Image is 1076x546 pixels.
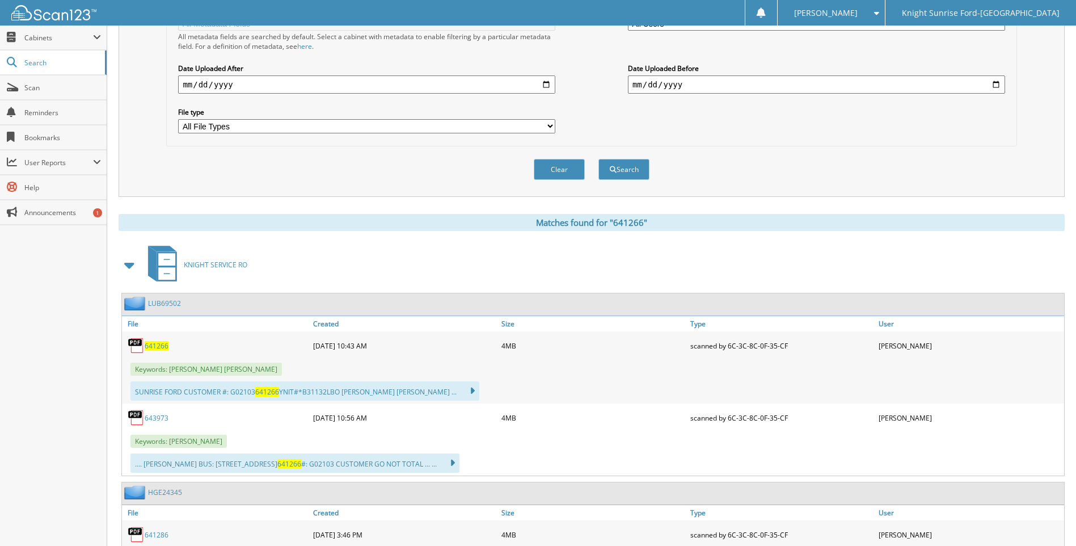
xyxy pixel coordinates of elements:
a: Type [687,505,876,520]
button: Search [598,159,649,180]
div: scanned by 6C-3C-8C-0F-35-CF [687,334,876,357]
label: Date Uploaded Before [628,64,1005,73]
input: end [628,75,1005,94]
img: folder2.png [124,296,148,310]
span: KNIGHT SERVICE RO [184,260,247,270]
div: scanned by 6C-3C-8C-0F-35-CF [687,523,876,546]
span: Bookmarks [24,133,101,142]
img: PDF.png [128,337,145,354]
span: Keywords: [PERSON_NAME] [130,435,227,448]
div: [PERSON_NAME] [876,523,1064,546]
span: Reminders [24,108,101,117]
span: Help [24,183,101,192]
a: User [876,316,1064,331]
span: Search [24,58,99,68]
div: scanned by 6C-3C-8C-0F-35-CF [687,406,876,429]
div: 1 [93,208,102,217]
div: [DATE] 10:56 AM [310,406,499,429]
div: [PERSON_NAME] [876,334,1064,357]
a: KNIGHT SERVICE RO [141,242,247,287]
div: Matches found for "641266" [119,214,1065,231]
a: 643973 [145,413,168,423]
a: Type [687,316,876,331]
a: File [122,316,310,331]
div: [DATE] 10:43 AM [310,334,499,357]
a: Size [499,316,687,331]
div: [DATE] 3:46 PM [310,523,499,546]
img: PDF.png [128,526,145,543]
span: Knight Sunrise Ford-[GEOGRAPHIC_DATA] [902,10,1060,16]
a: 641266 [145,341,168,351]
a: User [876,505,1064,520]
div: 4MB [499,334,687,357]
input: start [178,75,555,94]
img: PDF.png [128,409,145,426]
span: Announcements [24,208,101,217]
span: Keywords: [PERSON_NAME] [PERSON_NAME] [130,363,282,376]
span: [PERSON_NAME] [794,10,858,16]
div: 4MB [499,406,687,429]
a: Created [310,505,499,520]
a: LUB69502 [148,299,181,308]
a: here [297,41,312,51]
span: 641266 [255,387,279,397]
span: 641266 [277,459,301,469]
a: Size [499,505,687,520]
a: HGE24345 [148,488,182,497]
div: .... [PERSON_NAME] BUS: [STREET_ADDRESS] #: G02103 CUSTOMER GO NOT TOTAL ... ... [130,453,459,473]
a: 641286 [145,530,168,540]
div: [PERSON_NAME] [876,406,1064,429]
span: User Reports [24,158,93,167]
img: scan123-logo-white.svg [11,5,96,20]
span: Scan [24,83,101,93]
span: Cabinets [24,33,93,43]
div: 4MB [499,523,687,546]
button: Clear [534,159,585,180]
a: Created [310,316,499,331]
label: Date Uploaded After [178,64,555,73]
div: All metadata fields are searched by default. Select a cabinet with metadata to enable filtering b... [178,32,555,51]
img: folder2.png [124,485,148,499]
a: File [122,505,310,520]
label: File type [178,107,555,117]
div: SUNRISE FORD CUSTOMER #: G02103 YNIT#*B31132LBO [PERSON_NAME] [PERSON_NAME] ... [130,381,479,401]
